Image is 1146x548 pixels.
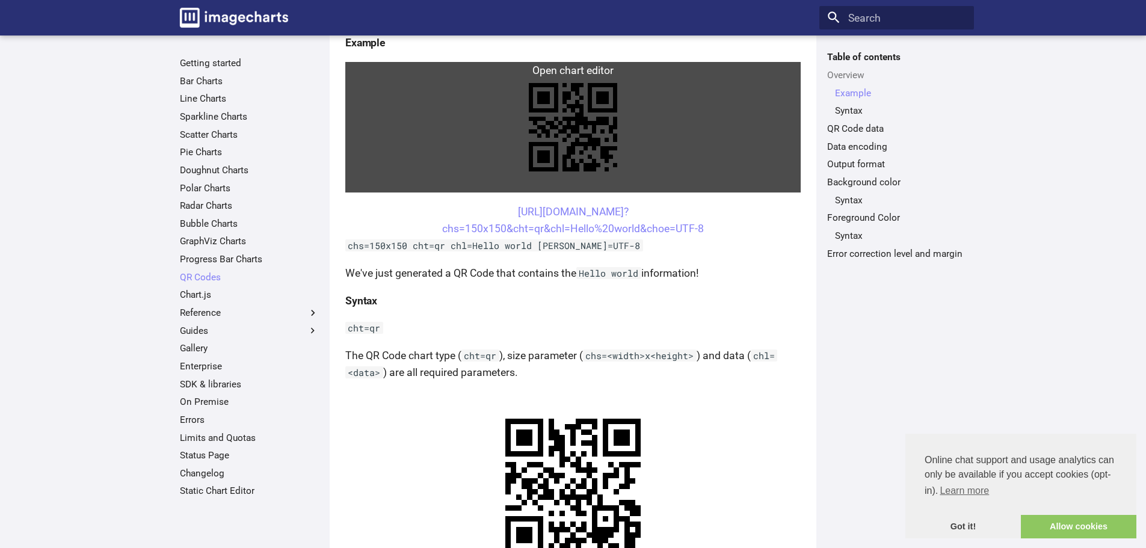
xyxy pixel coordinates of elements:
a: Status Page [180,449,319,461]
a: Changelog [180,467,319,479]
a: Overview [827,69,966,81]
code: cht=qr [345,322,383,334]
nav: Background color [827,194,966,206]
nav: Table of contents [819,51,974,259]
code: chs=<width>x<height> [583,349,697,362]
a: Bubble Charts [180,218,319,230]
code: cht=qr [461,349,499,362]
nav: Foreground Color [827,230,966,242]
p: We've just generated a QR Code that contains the information! [345,265,801,282]
a: On Premise [180,396,319,408]
a: Scatter Charts [180,129,319,141]
a: QR Codes [180,271,319,283]
label: Table of contents [819,51,974,63]
nav: Overview [827,87,966,117]
a: Error correction level and margin [827,248,966,260]
a: GraphViz Charts [180,235,319,247]
a: Example [835,87,966,99]
a: Background color [827,176,966,188]
span: Online chat support and usage analytics can only be available if you accept cookies (opt-in). [925,453,1117,500]
div: cookieconsent [905,434,1136,538]
a: Progress Bar Charts [180,253,319,265]
a: Errors [180,414,319,426]
a: Image-Charts documentation [174,2,294,32]
a: Pie Charts [180,146,319,158]
a: Data encoding [827,141,966,153]
a: Getting started [180,57,319,69]
a: SDK & libraries [180,378,319,390]
a: allow cookies [1021,515,1136,539]
a: Limits and Quotas [180,432,319,444]
a: Polar Charts [180,182,319,194]
a: Enterprise [180,360,319,372]
h4: Example [345,34,801,51]
a: Chart.js [180,289,319,301]
a: Radar Charts [180,200,319,212]
a: learn more about cookies [938,482,991,500]
label: Reference [180,307,319,319]
a: Bar Charts [180,75,319,87]
a: Foreground Color [827,212,966,224]
p: The QR Code chart type ( ), size parameter ( ) and data ( ) are all required parameters. [345,347,801,381]
a: [URL][DOMAIN_NAME]?chs=150x150&cht=qr&chl=Hello%20world&choe=UTF-8 [442,206,704,235]
img: logo [180,8,288,28]
a: Syntax [835,194,966,206]
a: Output format [827,158,966,170]
code: Hello world [576,267,641,279]
a: QR Code data [827,123,966,135]
a: Static Chart Editor [180,485,319,497]
h4: Syntax [345,292,801,309]
a: dismiss cookie message [905,515,1021,539]
a: Syntax [835,230,966,242]
a: Doughnut Charts [180,164,319,176]
a: Syntax [835,105,966,117]
code: chs=150x150 cht=qr chl=Hello world [PERSON_NAME]=UTF-8 [345,239,643,251]
input: Search [819,6,974,30]
a: Sparkline Charts [180,111,319,123]
label: Guides [180,325,319,337]
a: Gallery [180,342,319,354]
a: Line Charts [180,93,319,105]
